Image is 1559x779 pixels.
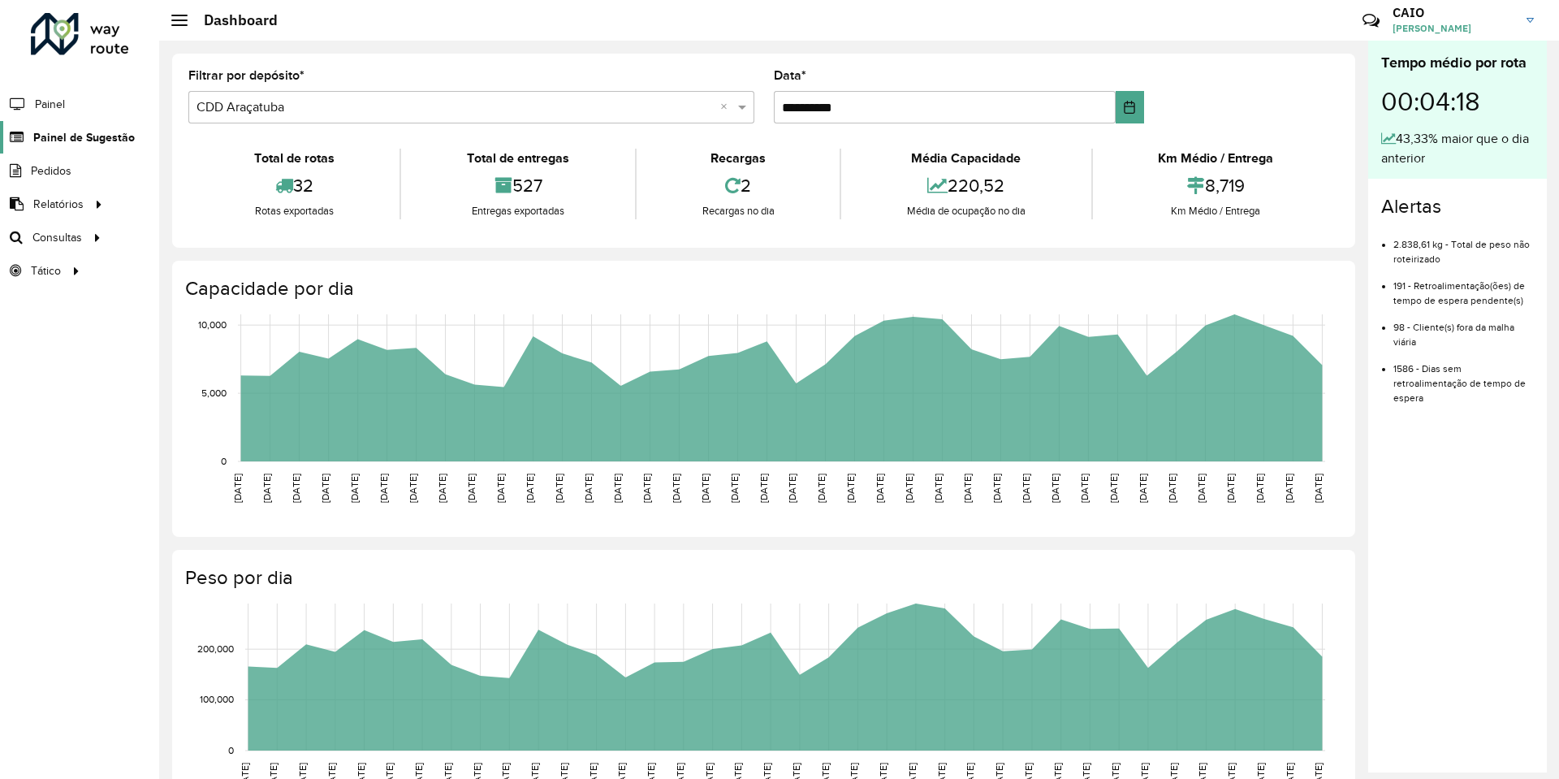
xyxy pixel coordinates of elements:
[583,474,594,503] text: [DATE]
[405,203,630,219] div: Entregas exportadas
[35,96,65,113] span: Painel
[232,474,243,503] text: [DATE]
[185,566,1339,590] h4: Peso por dia
[198,319,227,330] text: 10,000
[1225,474,1236,503] text: [DATE]
[641,168,836,203] div: 2
[185,277,1339,301] h4: Capacidade por dia
[437,474,447,503] text: [DATE]
[1381,129,1534,168] div: 43,33% maior que o dia anterior
[1393,266,1534,308] li: 191 - Retroalimentação(ões) de tempo de espera pendente(s)
[962,474,973,503] text: [DATE]
[700,474,710,503] text: [DATE]
[612,474,623,503] text: [DATE]
[1138,474,1148,503] text: [DATE]
[774,66,806,85] label: Data
[1354,3,1388,38] a: Contato Rápido
[188,11,278,29] h2: Dashboard
[31,162,71,180] span: Pedidos
[1381,195,1534,219] h4: Alertas
[1393,308,1534,349] li: 98 - Cliente(s) fora da malha viária
[1393,5,1514,20] h3: CAIO
[1393,225,1534,266] li: 2.838,61 kg - Total de peso não roteirizado
[641,203,836,219] div: Recargas no dia
[845,168,1086,203] div: 220,52
[320,474,330,503] text: [DATE]
[729,474,740,503] text: [DATE]
[1196,474,1207,503] text: [DATE]
[1116,91,1144,123] button: Choose Date
[845,203,1086,219] div: Média de ocupação no dia
[1284,474,1294,503] text: [DATE]
[1097,149,1335,168] div: Km Médio / Entrega
[466,474,477,503] text: [DATE]
[641,474,652,503] text: [DATE]
[991,474,1002,503] text: [DATE]
[200,695,234,705] text: 100,000
[845,149,1086,168] div: Média Capacidade
[378,474,389,503] text: [DATE]
[1393,21,1514,36] span: [PERSON_NAME]
[197,643,234,654] text: 200,000
[1167,474,1177,503] text: [DATE]
[1255,474,1265,503] text: [DATE]
[495,474,506,503] text: [DATE]
[787,474,797,503] text: [DATE]
[405,168,630,203] div: 527
[291,474,301,503] text: [DATE]
[192,168,395,203] div: 32
[1021,474,1031,503] text: [DATE]
[1381,74,1534,129] div: 00:04:18
[720,97,734,117] span: Clear all
[201,387,227,398] text: 5,000
[188,66,304,85] label: Filtrar por depósito
[31,262,61,279] span: Tático
[1097,168,1335,203] div: 8,719
[845,474,856,503] text: [DATE]
[816,474,827,503] text: [DATE]
[1381,52,1534,74] div: Tempo médio por rota
[1108,474,1119,503] text: [DATE]
[33,196,84,213] span: Relatórios
[525,474,535,503] text: [DATE]
[1050,474,1060,503] text: [DATE]
[904,474,914,503] text: [DATE]
[1097,203,1335,219] div: Km Médio / Entrega
[671,474,681,503] text: [DATE]
[758,474,769,503] text: [DATE]
[192,149,395,168] div: Total de rotas
[349,474,360,503] text: [DATE]
[875,474,885,503] text: [DATE]
[192,203,395,219] div: Rotas exportadas
[933,474,944,503] text: [DATE]
[261,474,272,503] text: [DATE]
[221,456,227,466] text: 0
[1313,474,1324,503] text: [DATE]
[1079,474,1090,503] text: [DATE]
[228,745,234,755] text: 0
[405,149,630,168] div: Total de entregas
[641,149,836,168] div: Recargas
[554,474,564,503] text: [DATE]
[32,229,82,246] span: Consultas
[33,129,135,146] span: Painel de Sugestão
[408,474,418,503] text: [DATE]
[1393,349,1534,405] li: 1586 - Dias sem retroalimentação de tempo de espera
